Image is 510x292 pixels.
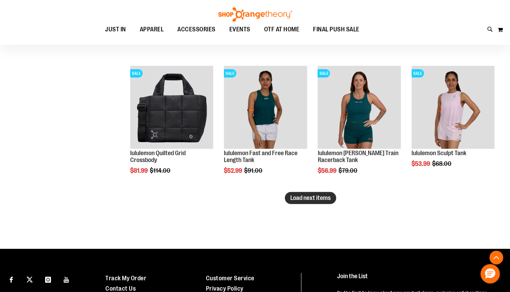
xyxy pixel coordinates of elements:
[220,62,310,192] div: product
[318,69,330,78] span: SALE
[222,22,257,38] a: EVENTS
[127,62,217,192] div: product
[224,66,307,149] img: Main view of 2024 August lululemon Fast and Free Race Length Tank
[337,273,497,286] h4: Join the List
[61,273,73,285] a: Visit our Youtube page
[480,264,500,283] button: Hello, have a question? Let’s chat.
[229,22,250,37] span: EVENTS
[217,7,293,22] img: Shop Orangetheory
[177,22,216,37] span: ACCESSORIES
[130,66,213,150] a: lululemon Quilted Grid CrossbodySALE
[224,69,236,78] span: SALE
[318,150,398,163] a: lululemon [PERSON_NAME] Train Racerback Tank
[244,167,263,174] span: $91.00
[105,22,126,37] span: JUST IN
[285,192,336,204] button: Load next items
[290,194,331,201] span: Load next items
[27,276,33,283] img: Twitter
[412,66,495,150] a: Main Image of 1538347SALE
[408,62,498,185] div: product
[224,66,307,150] a: Main view of 2024 August lululemon Fast and Free Race Length TankSALE
[98,22,133,38] a: JUST IN
[412,69,424,78] span: SALE
[489,251,503,264] button: Back To Top
[264,22,300,37] span: OTF AT HOME
[105,285,136,292] a: Contact Us
[206,285,243,292] a: Privacy Policy
[170,22,222,38] a: ACCESSORIES
[130,167,149,174] span: $81.99
[130,69,143,78] span: SALE
[150,167,171,174] span: $114.00
[313,22,360,37] span: FINAL PUSH SALE
[338,167,358,174] span: $79.00
[42,273,54,285] a: Visit our Instagram page
[412,160,431,167] span: $53.99
[318,66,400,149] img: lululemon Wunder Train Racerback Tank
[206,275,254,282] a: Customer Service
[130,150,186,163] a: lululemon Quilted Grid Crossbody
[105,275,146,282] a: Track My Order
[224,167,243,174] span: $52.99
[412,150,466,157] a: lululemon Sculpt Tank
[5,273,17,285] a: Visit our Facebook page
[318,167,337,174] span: $56.99
[140,22,164,37] span: APPAREL
[412,66,495,149] img: Main Image of 1538347
[318,66,400,150] a: lululemon Wunder Train Racerback TankSALE
[432,160,452,167] span: $68.00
[24,273,36,285] a: Visit our X page
[133,22,171,37] a: APPAREL
[257,22,306,38] a: OTF AT HOME
[306,22,366,38] a: FINAL PUSH SALE
[314,62,404,192] div: product
[224,150,298,163] a: lululemon Fast and Free Race Length Tank
[130,66,213,149] img: lululemon Quilted Grid Crossbody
